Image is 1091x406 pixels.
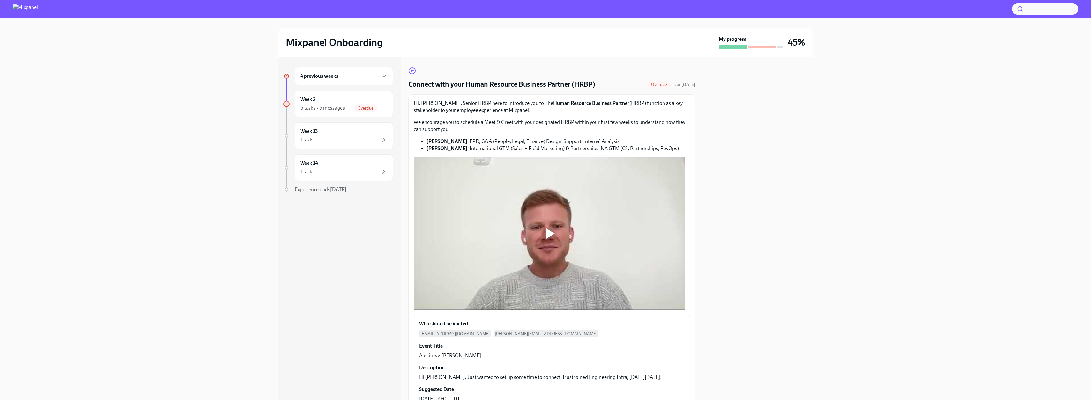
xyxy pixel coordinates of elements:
span: Overdue [647,82,671,87]
p: [DATE] 09:00 PDT [419,395,460,402]
div: 6 tasks • 5 messages [300,105,345,112]
h4: Connect with your Human Resource Business Partner (HRBP) [408,80,595,89]
p: We encourage you to schedule a Meet & Greet with your designated HRBP within your first few weeks... [414,119,690,133]
li: : International GTM (Sales + Field Marketing) & Partnerships, NA GTM (CS, Partnerships, RevOps) [427,145,690,152]
h3: 45% [788,37,805,48]
img: Mixpanel [13,4,38,14]
strong: Business [592,100,612,106]
span: Due [673,82,695,87]
strong: [DATE] [330,186,346,192]
h6: Who should be invited [419,320,468,327]
h6: Suggested Date [419,386,454,393]
div: 1 task [300,168,312,175]
strong: Partner [612,100,629,106]
a: Week 131 task [283,122,393,149]
h6: Week 2 [300,96,315,103]
span: Overdue [354,106,377,111]
a: Week 141 task [283,154,393,181]
a: Week 26 tasks • 5 messagesOverdue [283,91,393,117]
p: Hi, [PERSON_NAME], Senior HRBP here to introduce you to The (HRBP) function as a key stakeholder ... [414,100,690,114]
div: 1 task [300,136,312,143]
h6: Description [419,364,445,371]
span: August 19th, 2025 09:00 [673,82,695,88]
strong: Human [553,100,570,106]
h6: Event Title [419,343,443,350]
h6: 4 previous weeks [300,73,338,80]
span: [EMAIL_ADDRESS][DOMAIN_NAME] [419,330,491,337]
strong: Resource [571,100,591,106]
span: Experience ends [295,186,346,192]
p: Austin <> [PERSON_NAME] [419,352,481,359]
strong: My progress [719,36,746,43]
h2: Mixpanel Onboarding [286,36,383,49]
strong: [PERSON_NAME] [427,145,467,151]
div: 4 previous weeks [295,67,393,85]
li: : EPD, G&A (People, Legal, Finance) Design, Support, Internal Analysis [427,138,690,145]
strong: [PERSON_NAME] [427,138,467,144]
span: [PERSON_NAME][EMAIL_ADDRESS][DOMAIN_NAME] [494,330,598,337]
h6: Week 14 [300,160,318,167]
p: Hi [PERSON_NAME], Just wanted to set up some time to connect. I just joined Engineering Infra, [D... [419,374,662,381]
h6: Week 13 [300,128,318,135]
strong: [DATE] [681,82,695,87]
